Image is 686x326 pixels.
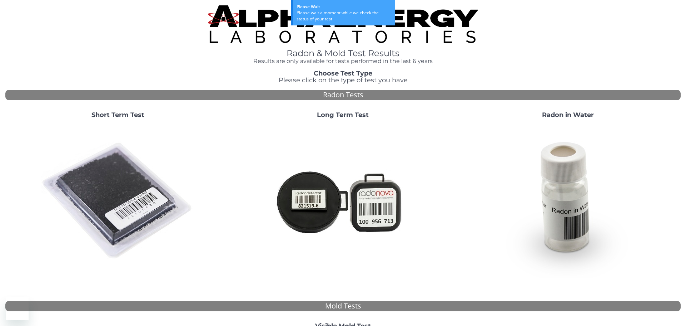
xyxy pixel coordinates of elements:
[297,10,391,22] div: Please wait a moment while we check the status of your test
[208,49,478,58] h1: Radon & Mold Test Results
[491,124,645,278] img: RadoninWater.jpg
[314,69,372,77] strong: Choose Test Type
[6,297,29,320] iframe: Button to launch messaging window
[91,111,144,119] strong: Short Term Test
[208,58,478,64] h4: Results are only available for tests performed in the last 6 years
[297,4,391,10] div: Please Wait
[41,124,195,278] img: ShortTerm.jpg
[279,76,408,84] span: Please click on the type of test you have
[5,301,681,311] div: Mold Tests
[208,5,478,43] img: TightCrop.jpg
[542,111,594,119] strong: Radon in Water
[5,90,681,100] div: Radon Tests
[317,111,369,119] strong: Long Term Test
[266,124,420,278] img: Radtrak2vsRadtrak3.jpg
